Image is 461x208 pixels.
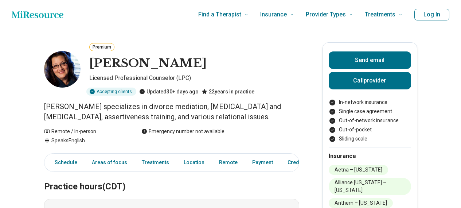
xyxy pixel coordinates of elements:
[329,126,411,134] li: Out-of-pocket
[329,99,411,143] ul: Payment options
[329,117,411,124] li: Out-of-network insurance
[329,152,411,161] h2: Insurance
[141,128,224,135] div: Emergency number not available
[198,9,241,20] span: Find a Therapist
[89,43,114,51] button: Premium
[329,51,411,69] button: Send email
[44,51,81,88] img: Katy Jones, Licensed Professional Counselor (LPC)
[44,128,127,135] div: Remote / In-person
[329,135,411,143] li: Sliding scale
[12,7,63,22] a: Home page
[215,155,242,170] a: Remote
[89,74,299,85] p: Licensed Professional Counselor (LPC)
[329,198,393,208] li: Anthem – [US_STATE]
[179,155,209,170] a: Location
[306,9,346,20] span: Provider Types
[414,9,449,20] button: Log In
[139,88,199,96] div: Updated 30+ days ago
[329,165,388,175] li: Aetna – [US_STATE]
[365,9,395,20] span: Treatments
[329,99,411,106] li: In-network insurance
[248,155,277,170] a: Payment
[329,178,411,195] li: Alliance [US_STATE] – [US_STATE]
[89,56,207,71] h1: [PERSON_NAME]
[44,101,299,122] p: [PERSON_NAME] specializes in divorce mediation, [MEDICAL_DATA] and [MEDICAL_DATA], assertiveness ...
[137,155,173,170] a: Treatments
[46,155,82,170] a: Schedule
[202,88,254,96] div: 22 years in practice
[86,88,136,96] div: Accepting clients
[87,155,132,170] a: Areas of focus
[329,72,411,89] button: Callprovider
[44,163,299,193] h2: Practice hours (CDT)
[260,9,287,20] span: Insurance
[44,137,127,145] div: Speaks English
[283,155,324,170] a: Credentials
[329,108,411,115] li: Single case agreement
